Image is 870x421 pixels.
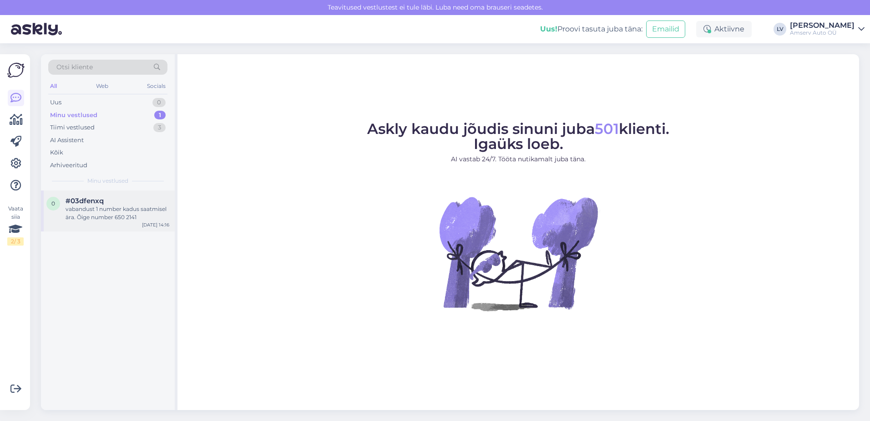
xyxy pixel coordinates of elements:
[50,136,84,145] div: AI Assistent
[66,197,104,205] span: #03dfenxq
[696,21,752,37] div: Aktiivne
[152,98,166,107] div: 0
[48,80,59,92] div: All
[50,98,61,107] div: Uus
[774,23,786,36] div: LV
[646,21,685,38] button: Emailid
[50,161,87,170] div: Arhiveeritud
[56,62,93,72] span: Otsi kliente
[595,120,619,138] span: 501
[540,24,642,35] div: Proovi tasuta juba täna:
[367,120,669,153] span: Askly kaudu jõudis sinuni juba klienti. Igaüks loeb.
[142,221,169,228] div: [DATE] 14:16
[51,200,55,207] span: 0
[66,205,169,221] div: vabandust 1 number kadus saatmisel ära. Õige number 650 2141
[790,22,855,29] div: [PERSON_NAME]
[87,177,128,185] span: Minu vestlused
[790,29,855,36] div: Amserv Auto OÜ
[540,25,557,33] b: Uus!
[790,22,865,36] a: [PERSON_NAME]Amserv Auto OÜ
[50,148,63,157] div: Kõik
[436,171,600,335] img: No Chat active
[94,80,110,92] div: Web
[50,111,97,120] div: Minu vestlused
[153,123,166,132] div: 3
[50,123,95,132] div: Tiimi vestlused
[7,205,24,246] div: Vaata siia
[154,111,166,120] div: 1
[7,62,25,79] img: Askly Logo
[367,154,669,164] p: AI vastab 24/7. Tööta nutikamalt juba täna.
[145,80,167,92] div: Socials
[7,237,24,246] div: 2 / 3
